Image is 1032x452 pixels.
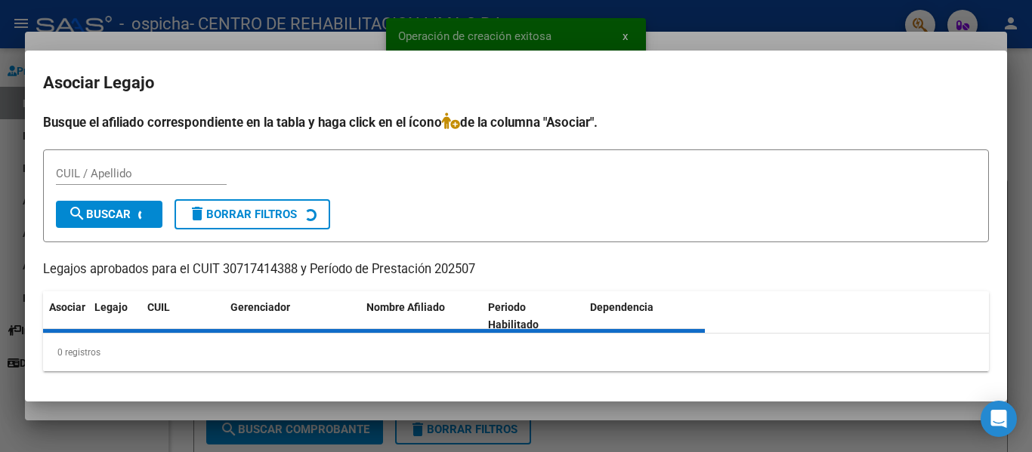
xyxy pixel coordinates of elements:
p: Legajos aprobados para el CUIT 30717414388 y Período de Prestación 202507 [43,260,989,279]
h4: Busque el afiliado correspondiente en la tabla y haga click en el ícono de la columna "Asociar". [43,112,989,132]
span: Periodo Habilitado [488,301,539,331]
datatable-header-cell: Legajo [88,291,141,341]
span: Nombre Afiliado [366,301,445,313]
span: CUIL [147,301,170,313]
datatable-header-cell: Periodo Habilitado [482,291,584,341]
h2: Asociar Legajo [43,69,989,97]
button: Borrar Filtros [175,199,330,229]
span: Legajo [94,301,128,313]
datatable-header-cell: CUIL [141,291,224,341]
div: Open Intercom Messenger [981,401,1017,437]
span: Gerenciador [230,301,290,313]
span: Borrar Filtros [188,208,297,221]
mat-icon: delete [188,204,206,223]
span: Dependencia [590,301,653,313]
mat-icon: search [68,204,86,223]
datatable-header-cell: Nombre Afiliado [360,291,482,341]
datatable-header-cell: Dependencia [584,291,706,341]
span: Buscar [68,208,131,221]
datatable-header-cell: Gerenciador [224,291,360,341]
datatable-header-cell: Asociar [43,291,88,341]
div: 0 registros [43,334,989,371]
button: Buscar [56,201,162,228]
span: Asociar [49,301,85,313]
